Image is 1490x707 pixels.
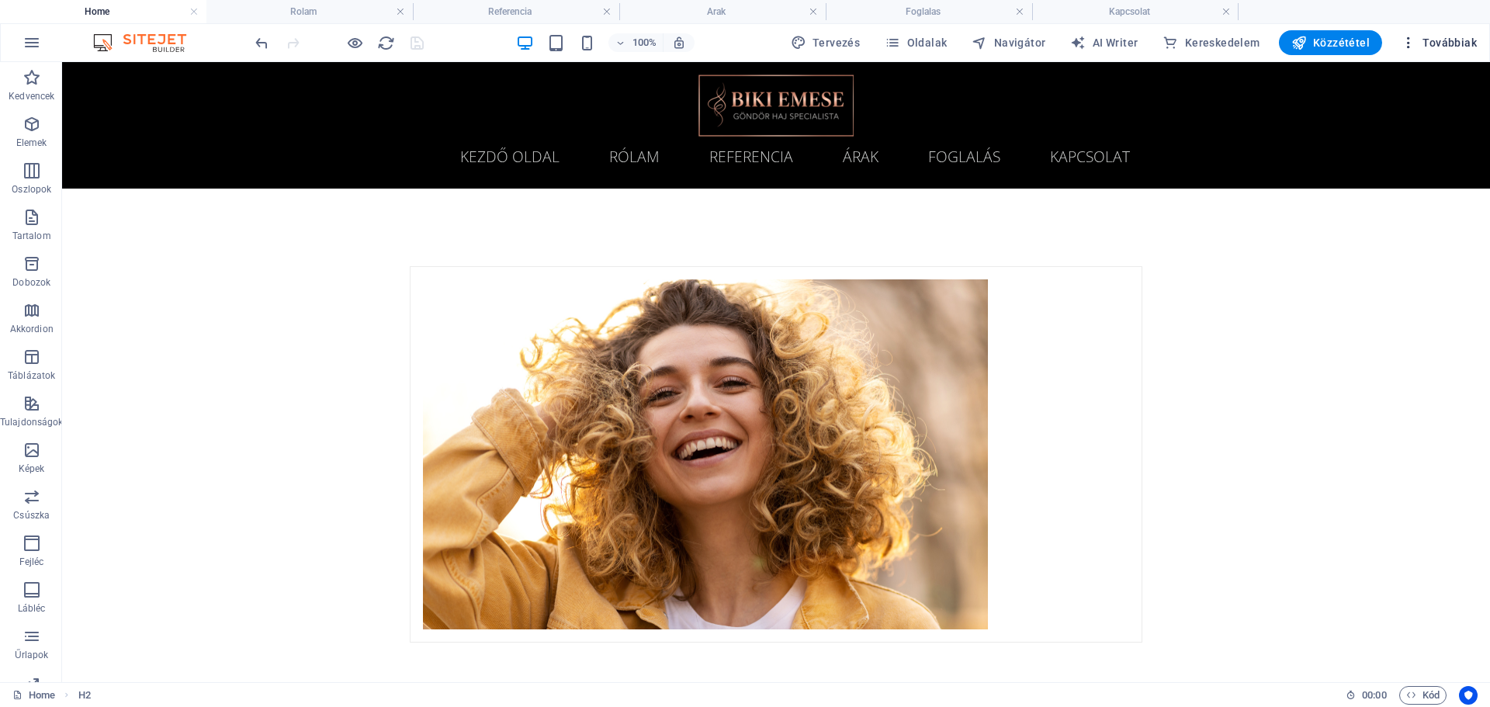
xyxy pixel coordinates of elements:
button: Kód [1399,686,1447,705]
p: Dobozok [12,276,50,289]
button: AI Writer [1064,30,1144,55]
h4: Kapcsolat [1032,3,1239,20]
span: : [1373,689,1375,701]
h4: Arak [619,3,826,20]
p: Csúszka [13,509,50,522]
span: Kattintson a kijelöléshez. Dupla kattintás az szerkesztéshez [78,686,91,705]
button: Navigátor [965,30,1052,55]
button: Továbbiak [1395,30,1483,55]
button: Oldalak [878,30,953,55]
span: Kereskedelem [1163,35,1260,50]
h4: Foglalas [826,3,1032,20]
i: Weboldal újratöltése [377,34,395,52]
p: Lábléc [18,602,46,615]
span: Közzététel [1291,35,1370,50]
span: 00 00 [1362,686,1386,705]
p: Elemek [16,137,47,149]
p: Kedvencek [9,90,54,102]
p: Képek [19,463,45,475]
button: Közzététel [1279,30,1382,55]
a: Kattintson a kijelölés megszüntetéséhez. Dupla kattintás az oldalak megnyitásához [12,686,55,705]
span: Továbbiak [1401,35,1477,50]
span: Kód [1406,686,1440,705]
h4: Rolam [206,3,413,20]
h6: 100% [632,33,657,52]
i: Visszavonás: Menüelemek megváltoztatása (Ctrl+Z) [253,34,271,52]
p: Oszlopok [12,183,51,196]
button: Kereskedelem [1156,30,1266,55]
button: reload [376,33,395,52]
p: Akkordion [10,323,54,335]
p: Tartalom [12,230,51,242]
button: Tervezés [785,30,867,55]
p: Táblázatok [8,369,55,382]
img: Editor Logo [89,33,206,52]
button: 100% [608,33,664,52]
p: Űrlapok [15,649,48,661]
span: Oldalak [885,35,947,50]
span: Tervezés [791,35,861,50]
nav: breadcrumb [78,686,91,705]
h6: Munkamenet idő [1346,686,1387,705]
button: undo [252,33,271,52]
button: Usercentrics [1459,686,1478,705]
p: Fejléc [19,556,44,568]
div: Tervezés (Ctrl+Alt+Y) [785,30,867,55]
span: Navigátor [972,35,1045,50]
i: Átméretezés esetén automatikusan beállítja a nagyítási szintet a választott eszköznek megfelelően. [672,36,686,50]
span: AI Writer [1070,35,1138,50]
h4: Referencia [413,3,619,20]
